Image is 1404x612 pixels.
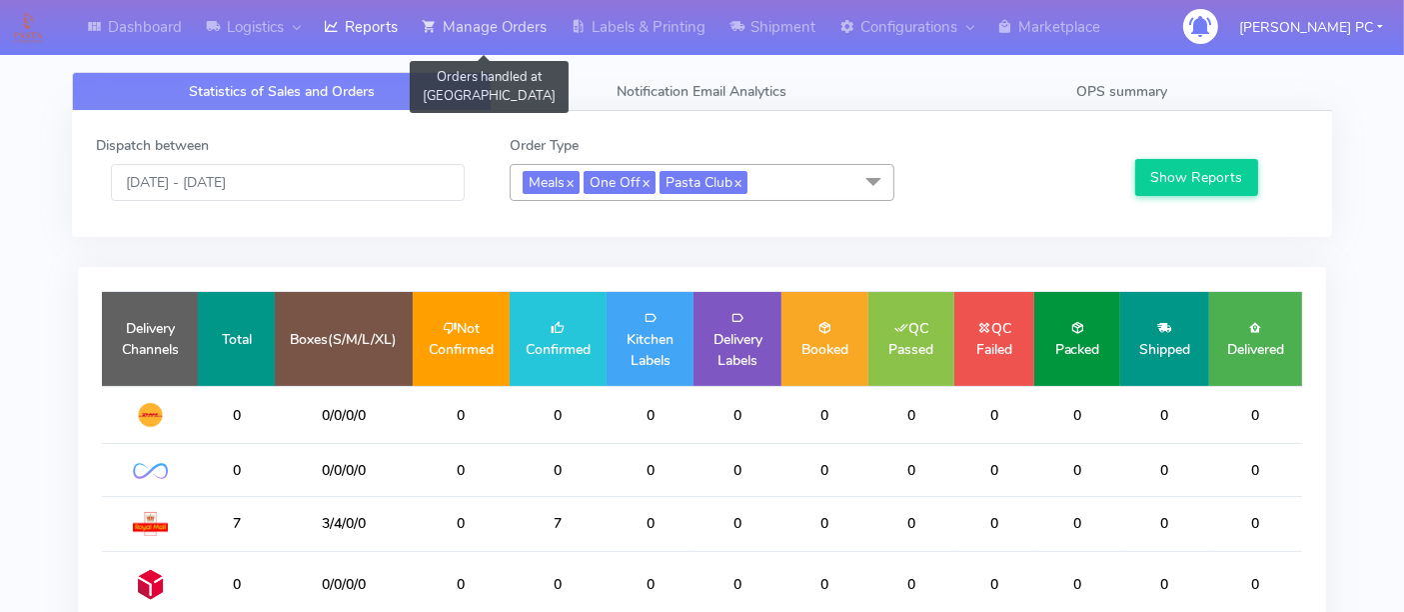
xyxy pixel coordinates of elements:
[275,496,412,551] td: 3/4/0/0
[565,171,574,192] a: x
[102,292,198,386] td: Delivery Channels
[133,463,168,480] img: OnFleet
[413,292,510,386] td: Not Confirmed
[954,292,1035,386] td: QC Failed
[607,386,694,444] td: 0
[510,386,607,444] td: 0
[954,386,1035,444] td: 0
[781,292,868,386] td: Booked
[694,496,781,551] td: 0
[1209,292,1302,386] td: Delivered
[510,292,607,386] td: Confirmed
[198,444,275,496] td: 0
[275,386,412,444] td: 0/0/0/0
[189,82,375,101] span: Statistics of Sales and Orders
[607,444,694,496] td: 0
[1209,496,1302,551] td: 0
[198,292,275,386] td: Total
[510,135,579,156] label: Order Type
[660,171,747,194] span: Pasta Club
[694,444,781,496] td: 0
[954,496,1035,551] td: 0
[133,567,168,602] img: DPD
[868,292,954,386] td: QC Passed
[133,402,168,428] img: DHL
[1034,386,1120,444] td: 0
[584,171,656,194] span: One Off
[868,444,954,496] td: 0
[781,386,868,444] td: 0
[133,512,168,536] img: Royal Mail
[275,292,412,386] td: Boxes(S/M/L/XL)
[607,292,694,386] td: Kitchen Labels
[617,82,786,101] span: Notification Email Analytics
[1034,444,1120,496] td: 0
[1034,496,1120,551] td: 0
[954,444,1035,496] td: 0
[781,444,868,496] td: 0
[694,386,781,444] td: 0
[413,444,510,496] td: 0
[96,135,209,156] label: Dispatch between
[198,386,275,444] td: 0
[198,496,275,551] td: 7
[111,164,465,201] input: Pick the Daterange
[510,496,607,551] td: 7
[413,496,510,551] td: 0
[1135,159,1258,196] button: Show Reports
[1120,292,1209,386] td: Shipped
[523,171,580,194] span: Meals
[72,72,1332,111] ul: Tabs
[781,496,868,551] td: 0
[694,292,781,386] td: Delivery Labels
[868,496,954,551] td: 0
[1120,496,1209,551] td: 0
[275,444,412,496] td: 0/0/0/0
[1120,444,1209,496] td: 0
[607,496,694,551] td: 0
[510,444,607,496] td: 0
[1209,444,1302,496] td: 0
[641,171,650,192] a: x
[1224,7,1398,48] button: [PERSON_NAME] PC
[1120,386,1209,444] td: 0
[413,386,510,444] td: 0
[1034,292,1120,386] td: Packed
[1076,82,1167,101] span: OPS summary
[1209,386,1302,444] td: 0
[732,171,741,192] a: x
[868,386,954,444] td: 0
